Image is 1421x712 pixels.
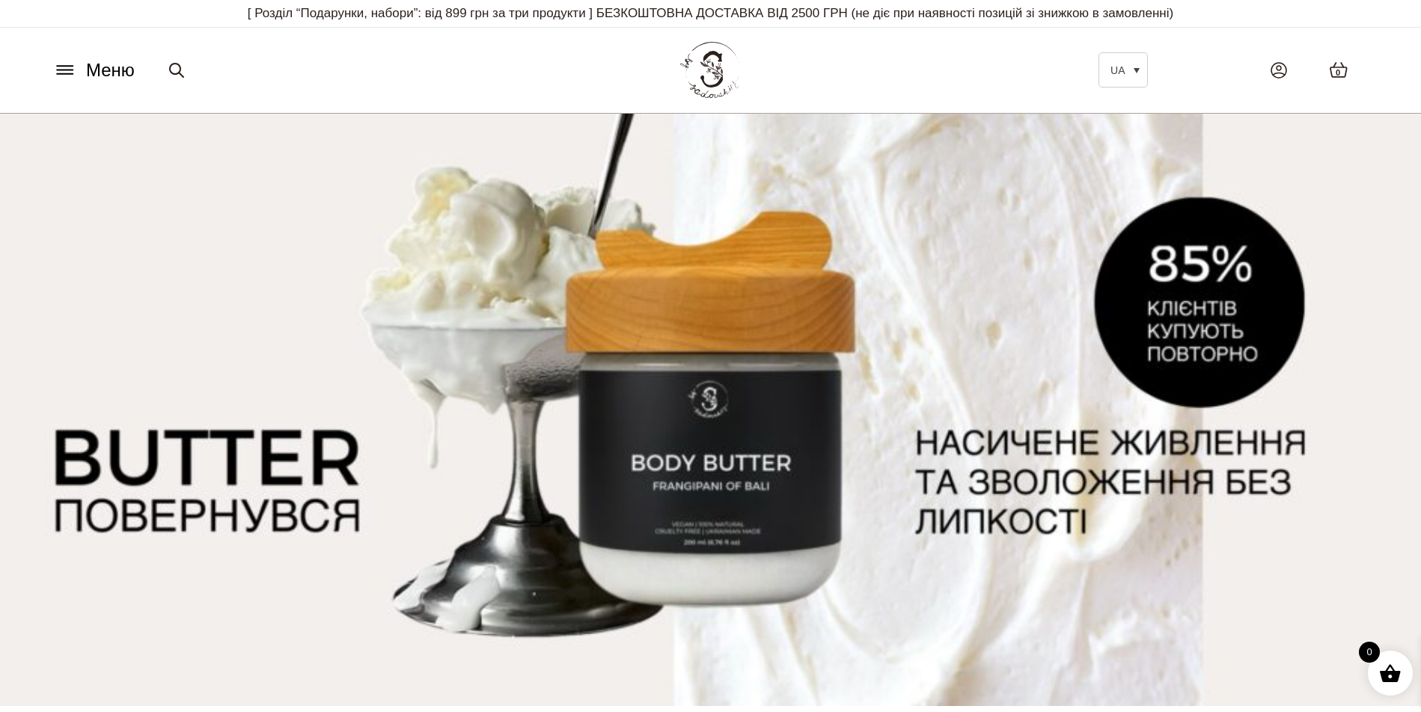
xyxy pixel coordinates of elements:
[1110,64,1125,76] span: UA
[1359,642,1380,663] span: 0
[1098,52,1148,88] a: UA
[86,57,135,84] span: Меню
[49,56,139,85] button: Меню
[1314,46,1363,93] a: 0
[680,42,740,98] img: BY SADOVSKIY
[1336,67,1340,79] span: 0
